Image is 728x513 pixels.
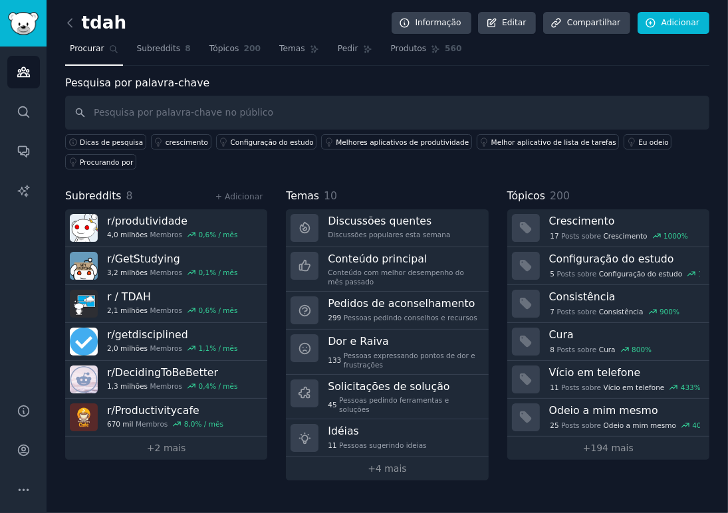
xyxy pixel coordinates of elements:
[699,270,717,278] font: 1000
[550,383,558,392] span: 11
[339,441,426,450] font: Pessoas sugerindo ideias
[604,421,676,430] span: Odeio a mim mesmo
[328,400,336,409] span: 45
[65,399,267,437] a: r/Productivitycafe670 milMembros8,0% / mês
[286,247,488,292] a: Conteúdo principalConteúdo com melhor desempenho do mês passado
[599,307,644,316] span: Consistência
[65,247,267,285] a: r/GetStudying3,2 milhõesMembros0,1% / mês
[561,383,601,392] font: Posts sobre
[507,437,709,460] a: +194 mais
[150,381,182,391] font: Membros
[150,306,182,315] font: Membros
[107,365,238,379] h3: r/ DecidingToBeBetter
[693,421,706,429] font: 400
[664,232,681,240] font: 1000
[286,457,488,480] a: +4 mais
[638,12,709,35] a: Adicionar
[184,419,223,429] div: 8,0% / mês
[136,419,168,429] font: Membros
[65,209,267,247] a: r/produtividade4,0 milhõesMembros0,6% / mês
[662,17,699,29] font: Adicionar
[328,252,479,266] h3: Conteúdo principal
[549,403,700,417] h3: Odeio a mim mesmo
[286,209,488,247] a: Discussões quentesDiscussões populares esta semana
[65,188,122,205] span: Subreddits
[681,383,701,392] div: %
[70,290,98,318] img: TDAH
[507,361,709,399] a: Vício em telefone11Posts sobreVício em telefone433%
[549,290,700,304] h3: Consistência
[244,43,261,55] span: 200
[70,365,98,393] img: Decidindo Ser Melhor
[660,307,679,316] div: %
[386,39,467,66] a: Produtos560
[107,419,133,429] span: 670 mil
[137,43,181,55] span: Subreddits
[286,292,488,330] a: Pedidos de aconselhamento299Pessoas pedindo conselhos e recursos
[324,189,337,202] span: 10
[279,43,305,55] span: Temas
[70,403,98,431] img: Productivitycafe
[286,188,319,205] span: Temas
[507,209,709,247] a: Crescimento17Posts sobreCrescimento1000%
[599,269,682,278] span: Configuração do estudo
[199,268,238,277] div: 0,1% / mês
[70,252,98,280] img: EstudandoGetStudying
[561,231,601,241] font: Posts sobre
[328,313,341,322] span: 299
[507,323,709,361] a: Cura8Posts sobreCura800%
[80,138,143,147] span: Dicas de pesquisa
[632,345,652,354] div: %
[549,214,700,228] h3: Crescimento
[65,154,136,169] a: Procurando por
[107,328,238,342] h3: r/ getdisciplined
[336,138,469,147] div: Melhores aplicativos de produtividade
[416,17,461,29] font: Informação
[205,39,265,66] a: Tópicos200
[107,214,238,228] h3: r/produtividade
[328,379,479,393] h3: Solicitações de solução
[507,399,709,437] a: Odeio a mim mesmo25Posts sobreOdeio a mim mesmo400%
[344,351,479,369] font: Pessoas expressando pontos de dor e frustrações
[199,230,238,239] div: 0,6% / mês
[693,421,713,430] div: %
[507,247,709,285] a: Configuração do estudo5Posts sobreConfiguração do estudo1000%
[638,138,669,147] div: Eu odeio
[328,334,479,348] h3: Dor e Raiva
[549,365,700,379] h3: Vício em telefone
[65,39,123,66] a: Procurar
[392,12,471,35] a: Informação
[557,307,597,316] font: Posts sobre
[286,330,488,375] a: Dor e Raiva133Pessoas expressando pontos de dor e frustrações
[107,230,148,239] span: 4,0 milhões
[333,39,377,66] a: Pedir
[502,17,526,29] font: Editar
[328,268,479,286] font: Conteúdo com melhor desempenho do mês passado
[338,43,358,55] span: Pedir
[286,375,488,420] a: Solicitações de solução45Pessoas pedindo ferramentas e soluções
[107,344,148,353] span: 2,0 milhões
[660,308,673,316] font: 900
[65,323,267,361] a: r/getdisciplined2,0 milhõesMembros1,1% / mês
[477,134,620,150] a: Melhor aplicativo de lista de tarefas
[70,214,98,242] img: produtividade
[150,268,182,277] font: Membros
[126,189,133,202] span: 8
[216,134,317,150] a: Configuração do estudo
[328,441,336,450] span: 11
[328,356,341,365] span: 133
[107,268,148,277] span: 3,2 milhões
[491,138,616,147] div: Melhor aplicativo de lista de tarefas
[550,421,558,430] span: 25
[209,43,239,55] span: Tópicos
[70,328,98,356] img: seja disciplinado
[549,252,700,266] h3: Configuração do estudo
[550,307,554,316] span: 7
[321,134,471,150] a: Melhores aplicativos de produtividade
[150,230,182,239] font: Membros
[632,346,645,354] font: 800
[185,43,191,55] span: 8
[543,12,630,35] a: Compartilhar
[8,12,39,35] img: Logotipo do GummySearch
[150,344,182,353] font: Membros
